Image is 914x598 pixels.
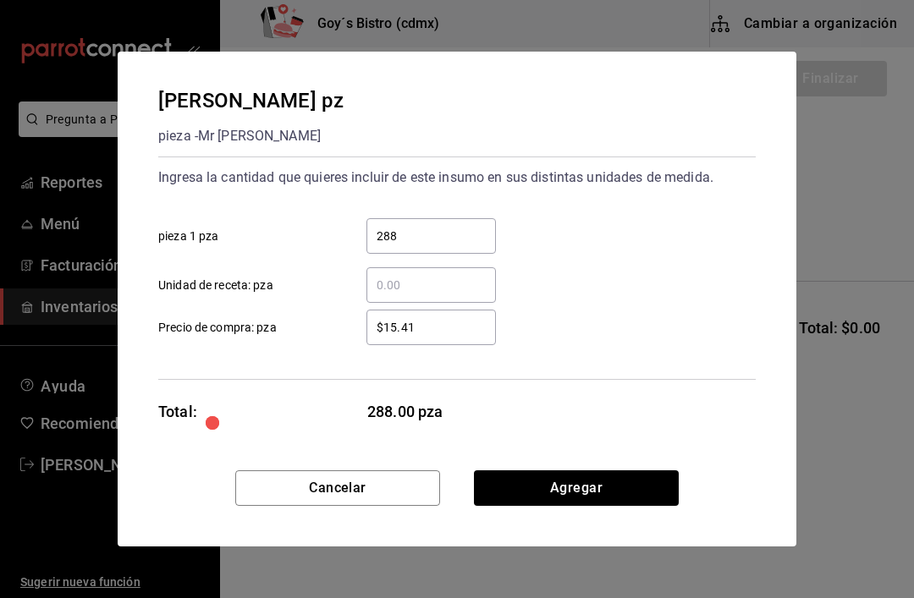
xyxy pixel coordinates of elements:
[158,400,197,423] div: Total:
[158,319,277,337] span: Precio de compra: pza
[158,85,344,116] div: [PERSON_NAME] pz
[367,400,497,423] span: 288.00 pza
[158,164,756,191] div: Ingresa la cantidad que quieres incluir de este insumo en sus distintas unidades de medida.
[474,470,679,506] button: Agregar
[158,228,218,245] span: pieza 1 pza
[158,123,344,150] div: pieza - Mr [PERSON_NAME]
[158,277,273,294] span: Unidad de receta: pza
[235,470,440,506] button: Cancelar
[366,275,496,295] input: Unidad de receta: pza
[366,226,496,246] input: pieza 1 pza
[366,317,496,337] input: Precio de compra: pza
